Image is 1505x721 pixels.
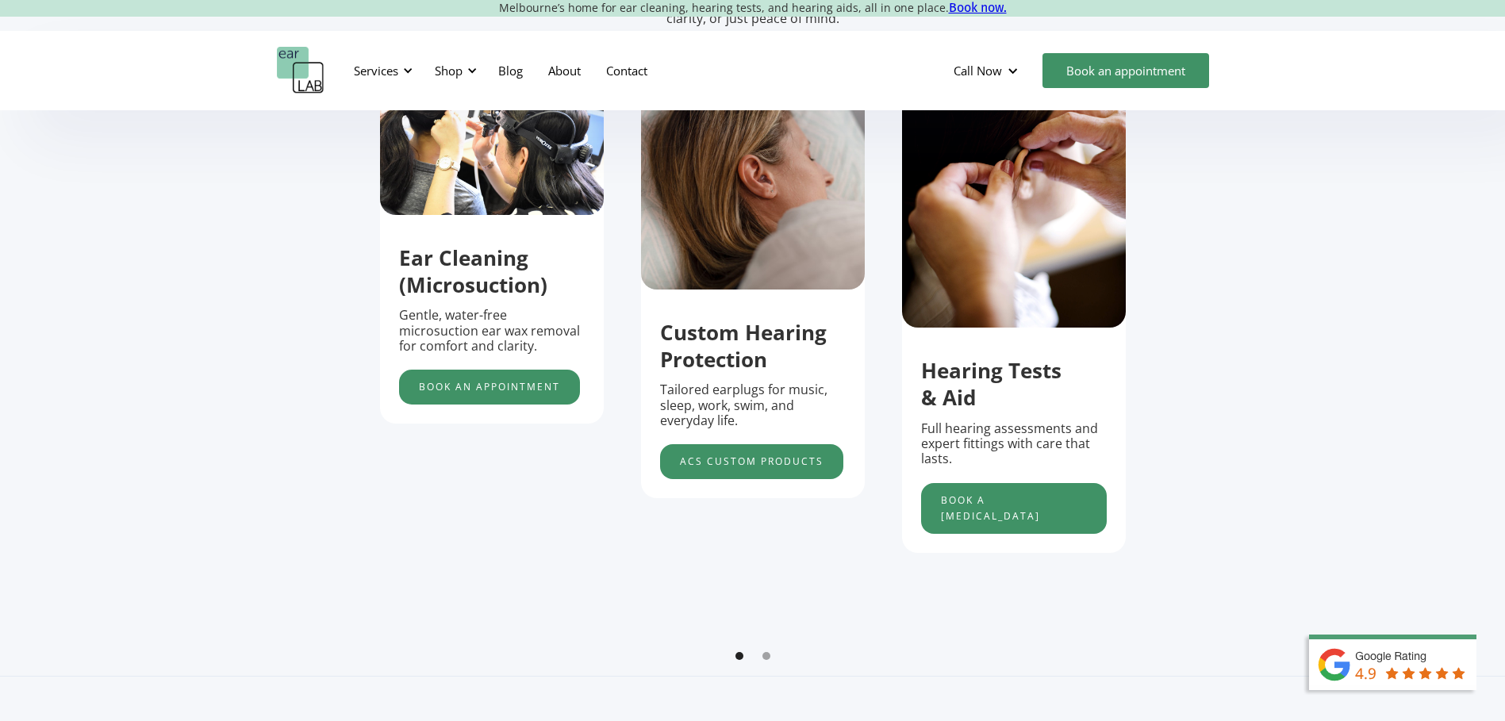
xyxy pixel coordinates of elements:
p: Tailored earplugs for music, sleep, work, swim, and everyday life. [660,382,846,428]
div: 1 of 5 [380,66,604,424]
div: Show slide 2 of 2 [762,652,770,660]
a: About [536,48,593,94]
div: 2 of 5 [641,66,865,498]
p: Full hearing assessments and expert fittings with care that lasts. [921,421,1107,467]
a: Book an appointment [1042,53,1209,88]
a: Contact [593,48,660,94]
div: Show slide 1 of 2 [735,652,743,660]
a: Blog [486,48,536,94]
div: Call Now [954,63,1002,79]
div: carousel [380,66,1126,676]
strong: Hearing Tests & Aid [921,356,1062,412]
p: Gentle, water-free microsuction ear wax removal for comfort and clarity. [399,308,585,354]
a: home [277,47,324,94]
div: Shop [435,63,463,79]
strong: Ear Cleaning (Microsuction) [399,244,547,299]
div: Services [354,63,398,79]
strong: Custom Hearing Protection [660,318,827,374]
div: Shop [425,47,482,94]
a: Book an appointment [399,370,580,405]
img: putting hearing protection in [902,66,1126,328]
a: acs custom products [660,444,843,479]
div: 3 of 5 [902,66,1126,553]
div: Call Now [941,47,1035,94]
div: Services [344,47,417,94]
a: Book a [MEDICAL_DATA] [921,483,1107,534]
